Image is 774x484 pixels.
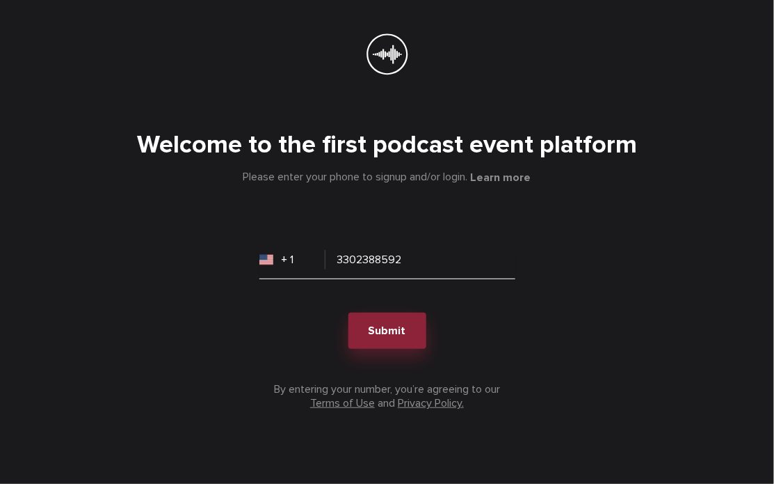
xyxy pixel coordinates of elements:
[369,324,406,338] span: Submit
[398,396,464,410] a: Privacy Policy.
[310,396,375,410] a: Terms of Use
[48,131,727,159] h1: Welcome to the first podcast event platform
[471,171,531,185] button: Learn more
[259,251,515,279] input: Enter your number
[348,313,426,349] button: Submit
[259,382,515,410] footer: By entering your number, you’re agreeing to our and
[48,170,727,185] div: Please enter your phone to signup and/or login.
